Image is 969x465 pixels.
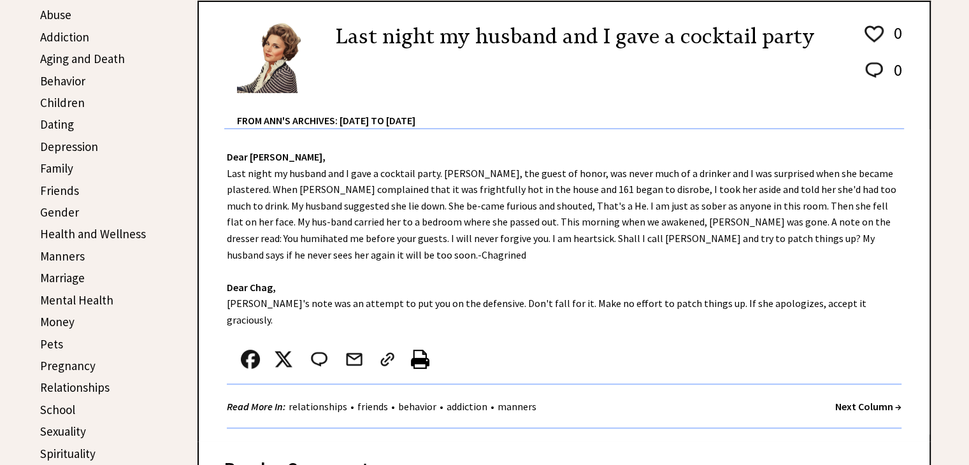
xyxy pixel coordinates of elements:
[395,400,440,413] a: behavior
[40,336,63,352] a: Pets
[227,150,326,163] strong: Dear [PERSON_NAME],
[40,204,79,220] a: Gender
[241,350,260,369] img: facebook.png
[40,358,96,373] a: Pregnancy
[40,183,79,198] a: Friends
[40,117,74,132] a: Dating
[835,400,901,413] a: Next Column →
[199,129,930,441] div: Last night my husband and I gave a cocktail party. [PERSON_NAME], the guest of honor, was never m...
[40,380,110,395] a: Relationships
[40,73,85,89] a: Behavior
[40,29,89,45] a: Addiction
[274,350,293,369] img: x_small.png
[40,95,85,110] a: Children
[227,400,285,413] strong: Read More In:
[40,314,75,329] a: Money
[227,281,276,294] strong: Dear Chag,
[378,350,397,369] img: link_02.png
[40,51,125,66] a: Aging and Death
[863,23,886,45] img: heart_outline%201.png
[345,350,364,369] img: mail.png
[411,350,429,369] img: printer%20icon.png
[40,139,98,154] a: Depression
[40,292,113,308] a: Mental Health
[40,424,86,439] a: Sexuality
[494,400,540,413] a: manners
[887,22,903,58] td: 0
[40,161,73,176] a: Family
[237,21,317,93] img: Ann6%20v2%20small.png
[40,226,146,241] a: Health and Wellness
[227,399,540,415] div: • • • •
[40,270,85,285] a: Marriage
[336,21,815,52] h2: Last night my husband and I gave a cocktail party
[40,7,71,22] a: Abuse
[40,248,85,264] a: Manners
[443,400,491,413] a: addiction
[40,402,75,417] a: School
[887,59,903,93] td: 0
[308,350,330,369] img: message_round%202.png
[285,400,350,413] a: relationships
[237,94,904,128] div: From Ann's Archives: [DATE] to [DATE]
[863,60,886,80] img: message_round%202.png
[40,446,96,461] a: Spirituality
[354,400,391,413] a: friends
